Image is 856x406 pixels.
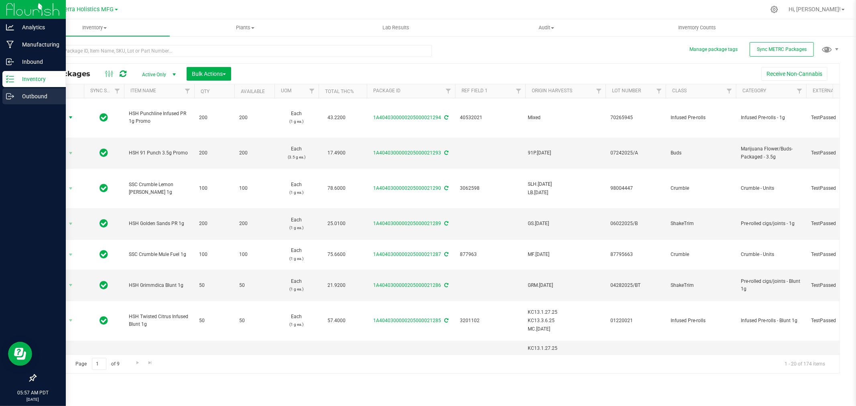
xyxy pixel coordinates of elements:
a: Lot Number [612,88,641,93]
span: 50 [199,317,230,325]
span: select [66,315,76,326]
a: Sync Status [90,88,121,93]
button: Sync METRC Packages [750,42,814,57]
a: Filter [723,84,736,98]
a: Item Name [130,88,156,93]
span: HSH 91 Punch 3.5g Promo [129,149,189,157]
p: Outbound [14,91,62,101]
span: Each [279,247,314,262]
span: ShakeTrim [671,282,731,289]
a: Go to the next page [132,358,143,369]
span: HSH Grimmdica Blunt 1g [129,282,189,289]
a: Total THC% [325,89,354,94]
span: Pre-rolled cigs/joints - 1g [741,220,801,227]
span: ShakeTrim [671,220,731,227]
span: In Sync [100,315,108,326]
a: Filter [793,84,806,98]
span: HSH Golden Sands PR 1g [129,220,189,227]
div: Value 2: KC13.3.6.25 [528,317,603,325]
span: 200 [199,114,230,122]
span: Crumble [671,251,731,258]
p: Analytics [14,22,62,32]
span: Sync from Compliance System [443,221,449,226]
a: 1A4040300000205000021293 [374,150,441,156]
a: 1A4040300000205000021287 [374,252,441,257]
span: select [66,249,76,260]
span: Crumble [671,185,731,192]
a: Filter [442,84,455,98]
div: Value 1: GRM.4.28.25 [528,282,603,289]
span: Marijuana Flower/Buds-Packaged - 3.5g [741,145,801,160]
span: HSH Twisted Citrus Infused Blunt 1g [129,313,189,328]
p: (1 g ea.) [279,285,314,293]
div: Value 2: KC13.3.6.25 [528,353,603,361]
a: Inventory Counts [622,19,772,36]
a: UOM [281,88,291,93]
input: 1 [92,358,106,370]
a: Ref Field 1 [462,88,488,93]
span: 200 [199,149,230,157]
span: 100 [239,251,270,258]
span: 87795663 [610,251,661,258]
div: Value 1: GS.6.2.25 [528,220,603,227]
inline-svg: Analytics [6,23,14,31]
span: Lab Results [372,24,420,31]
span: Inventory Counts [667,24,727,31]
span: Hi, [PERSON_NAME]! [789,6,841,12]
span: In Sync [100,147,108,158]
span: 3201102 [460,317,521,325]
div: Value 2: LB.4.10.25 [528,189,603,197]
span: Bulk Actions [192,71,226,77]
div: Value 3: MC.5.5.25 [528,325,603,333]
a: 1A4040300000205000021286 [374,282,441,288]
a: Filter [653,84,666,98]
button: Manage package tags [689,46,738,53]
span: Sync from Compliance System [443,115,449,120]
span: SSC Crumble Mule Fuel 1g [129,251,189,258]
span: select [66,183,76,194]
div: Value 1: KC13.1.27.25 [528,309,603,316]
p: (1 g ea.) [279,255,314,262]
span: Plants [170,24,320,31]
div: Value 1: KC13.1.27.25 [528,345,603,352]
span: 57.4000 [323,315,350,327]
span: 06022025/B [610,220,661,227]
span: 200 [239,220,270,227]
span: Each [279,110,314,125]
span: Pre-rolled cigs/joints - Blunt 1g [741,278,801,293]
inline-svg: Inventory [6,75,14,83]
p: (1 g ea.) [279,224,314,231]
span: Infused Pre-rolls [671,317,731,325]
a: Origin Harvests [532,88,572,93]
inline-svg: Outbound [6,92,14,100]
span: Buds [671,149,731,157]
span: In Sync [100,280,108,291]
span: 70265945 [610,114,661,122]
span: select [66,280,76,291]
span: Audit [472,24,621,31]
span: Crumble - Units [741,251,801,258]
a: 1A4040300000205000021294 [374,115,441,120]
a: 1A4040300000205000021289 [374,221,441,226]
a: Filter [592,84,606,98]
a: Plants [170,19,320,36]
div: Value 1: 91P.7.24.25 [528,149,603,157]
a: Package ID [373,88,401,93]
span: 04282025/BT [610,282,661,289]
span: All Packages [42,69,98,78]
span: In Sync [100,218,108,229]
a: Filter [181,84,194,98]
span: Page of 9 [69,358,126,370]
span: 01220021 [610,317,661,325]
span: In Sync [100,249,108,260]
p: Inbound [14,57,62,67]
span: 40532021 [460,114,521,122]
a: Filter [111,84,124,98]
span: 200 [239,149,270,157]
a: Qty [201,89,209,94]
p: 05:57 AM PDT [4,389,62,396]
inline-svg: Manufacturing [6,41,14,49]
span: 21.9200 [323,280,350,291]
span: Sync from Compliance System [443,252,449,257]
a: 1A4040300000205000021285 [374,318,441,323]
